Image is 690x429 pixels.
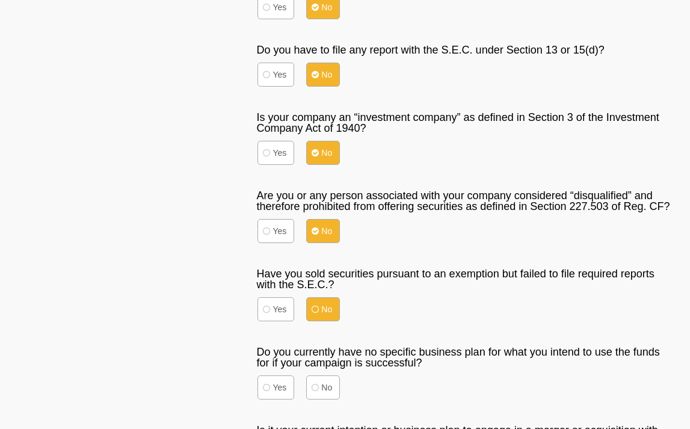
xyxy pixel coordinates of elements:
label: Is your company an “investment company” as defined in Section 3 of the Investment Company Act of ... [256,112,671,134]
label: No [306,141,340,165]
label: Are you or any person associated with your company considered “disqualified” and therefore prohib... [256,190,671,212]
label: Do you have to file any report with the S.E.C. under Section 13 or 15(d)? [256,45,671,55]
label: Have you sold securities pursuant to an exemption but failed to file required reports with the S.... [256,268,671,290]
label: No [306,219,340,243]
label: Yes [257,219,294,243]
label: Do you currently have no specific business plan for what you intend to use the funds for if your ... [256,347,671,368]
label: Yes [257,297,294,321]
label: No [306,63,340,87]
label: Yes [257,63,294,87]
label: No [306,375,340,400]
label: Yes [257,375,294,400]
label: Yes [257,141,294,165]
label: No [306,297,340,321]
